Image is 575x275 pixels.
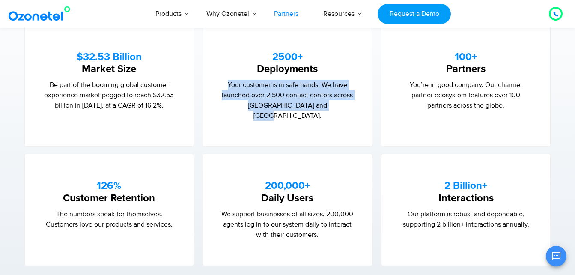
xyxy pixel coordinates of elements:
p: Be part of the booming global customer experience market pegged to reach $32.53 billion in [DATE]... [42,80,177,111]
p: You’re in good company. Our channel partner ecosystem features over 100 partners across the globe. [399,80,533,111]
strong: 200,000+ [265,181,310,191]
strong: 100+ [455,52,477,62]
strong: 126% [97,181,121,191]
p: Our platform is robust and dependable, supporting 2 billion+ interactions annually. [399,209,533,230]
p: The numbers speak for themselves. Customers love our products and services. [42,209,177,230]
h5: Market Size [42,51,177,76]
h5: Deployments [220,51,355,76]
h5: Interactions [399,180,533,205]
strong: 2500+ [272,52,303,62]
h5: Partners [399,51,533,76]
strong: $32.53 Billion [77,52,142,62]
p: Your customer is in safe hands. We have launched over 2,500 contact centers across [GEOGRAPHIC_DA... [220,80,355,121]
h5: Customer Retention [42,180,177,205]
strong: 2 Billion+ [444,181,487,191]
p: We support businesses of all sizes. 200,000 agents log in to our system daily to interact with th... [220,209,355,240]
a: Request a Demo [378,4,451,24]
button: Open chat [546,246,566,266]
h5: Daily Users [220,180,355,205]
